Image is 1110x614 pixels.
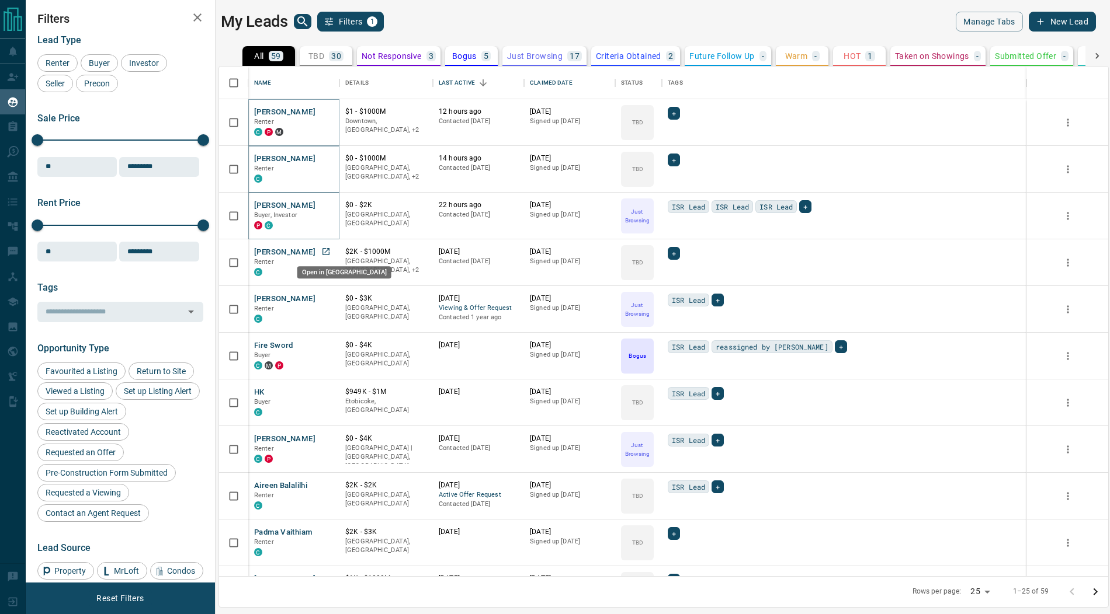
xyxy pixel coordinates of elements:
[345,444,427,471] p: [GEOGRAPHIC_DATA] | [GEOGRAPHIC_DATA], [GEOGRAPHIC_DATA]
[254,67,272,99] div: Name
[41,468,172,477] span: Pre-Construction Form Submitted
[668,107,680,120] div: +
[37,464,176,482] div: Pre-Construction Form Submitted
[254,398,271,406] span: Buyer
[339,67,433,99] div: Details
[120,386,196,396] span: Set up Listing Alert
[368,18,376,26] span: 1
[254,455,262,463] div: condos.ca
[254,128,262,136] div: condos.ca
[125,58,163,68] span: Investor
[439,294,518,303] p: [DATE]
[308,52,324,60] p: TBD
[615,67,662,99] div: Status
[265,455,273,463] div: property.ca
[1059,161,1077,178] button: more
[41,427,125,437] span: Reactivated Account
[439,434,518,444] p: [DATE]
[530,200,609,210] p: [DATE]
[254,445,274,452] span: Renter
[37,282,58,293] span: Tags
[530,444,609,453] p: Signed up [DATE]
[632,398,643,407] p: TBD
[439,527,518,537] p: [DATE]
[716,388,720,399] span: +
[254,118,274,125] span: Renter
[254,361,262,369] div: condos.ca
[596,52,661,60] p: Criteria Obtained
[254,480,307,491] button: Aireen Balalilhi
[672,481,705,493] span: ISR Lead
[1059,207,1077,225] button: more
[41,58,74,68] span: Renter
[439,500,518,509] p: Contacted [DATE]
[50,566,90,575] span: Property
[672,201,705,212] span: ISR Lead
[913,587,962,596] p: Rows per page:
[672,388,705,399] span: ISR Lead
[254,548,262,556] div: condos.ca
[439,303,518,313] span: Viewing & Offer Request
[121,54,167,72] div: Investor
[254,434,315,445] button: [PERSON_NAME]
[439,67,475,99] div: Last Active
[839,341,843,353] span: +
[530,490,609,500] p: Signed up [DATE]
[41,407,122,416] span: Set up Building Alert
[163,566,199,575] span: Condos
[530,247,609,257] p: [DATE]
[1059,347,1077,365] button: more
[37,34,81,46] span: Lead Type
[662,67,1026,99] div: Tags
[345,397,427,415] p: Etobicoke, [GEOGRAPHIC_DATA]
[439,117,518,126] p: Contacted [DATE]
[1029,12,1096,32] button: New Lead
[484,52,488,60] p: 5
[254,211,297,219] span: Buyer, Investor
[317,12,384,32] button: Filters1
[345,387,427,397] p: $949K - $1M
[672,154,676,166] span: +
[439,200,518,210] p: 22 hours ago
[530,387,609,397] p: [DATE]
[1059,487,1077,505] button: more
[570,52,580,60] p: 17
[80,79,114,88] span: Precon
[530,294,609,303] p: [DATE]
[712,480,724,493] div: +
[294,14,311,29] button: search button
[622,441,653,458] p: Just Browsing
[632,118,643,127] p: TBD
[254,574,315,585] button: [PERSON_NAME]
[966,583,994,600] div: 25
[622,301,653,318] p: Just Browsing
[37,197,81,208] span: Rent Price
[716,341,828,353] span: reassigned by [PERSON_NAME]
[668,247,680,260] div: +
[530,350,609,360] p: Signed up [DATE]
[712,387,724,400] div: +
[37,343,109,354] span: Opportunity Type
[37,542,91,553] span: Lead Source
[345,163,427,182] p: York Crosstown, Toronto
[271,52,281,60] p: 59
[254,294,315,305] button: [PERSON_NAME]
[41,367,122,376] span: Favourited a Listing
[275,361,283,369] div: property.ca
[672,434,705,446] span: ISR Lead
[672,574,676,586] span: +
[248,67,339,99] div: Name
[37,362,126,380] div: Favourited a Listing
[530,480,609,490] p: [DATE]
[41,386,109,396] span: Viewed a Listing
[1059,114,1077,131] button: more
[632,165,643,173] p: TBD
[439,153,518,163] p: 14 hours ago
[507,52,563,60] p: Just Browsing
[530,210,609,219] p: Signed up [DATE]
[530,340,609,350] p: [DATE]
[433,67,524,99] div: Last Active
[530,257,609,266] p: Signed up [DATE]
[672,294,705,306] span: ISR Lead
[530,527,609,537] p: [DATE]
